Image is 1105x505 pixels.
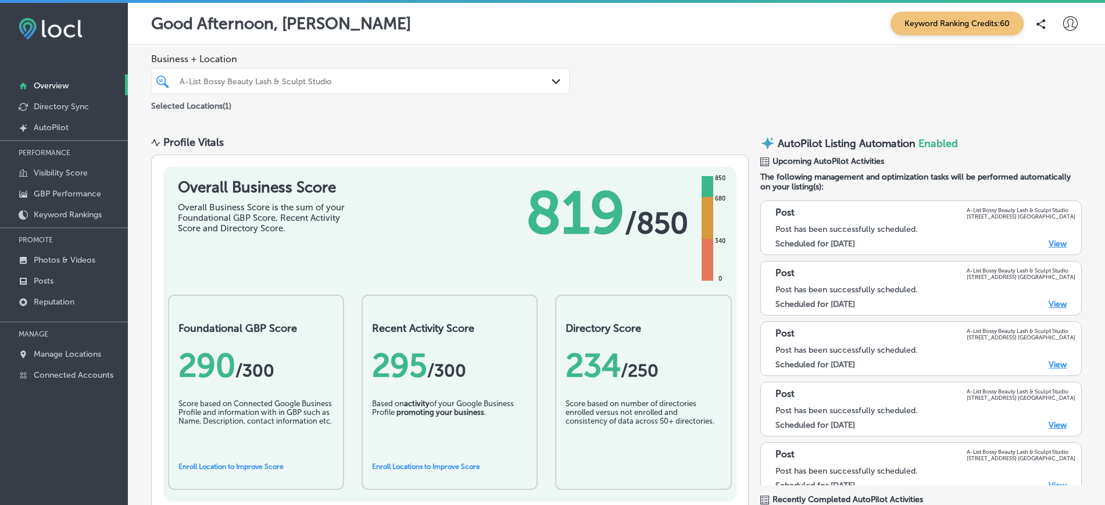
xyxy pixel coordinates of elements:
a: View [1049,299,1067,309]
img: autopilot-icon [760,136,775,151]
a: View [1049,360,1067,370]
p: GBP Performance [34,189,101,199]
div: 680 [713,194,728,203]
p: Visibility Score [34,168,88,178]
h2: Directory Score [566,322,721,335]
b: activity [404,399,430,408]
span: / 850 [625,206,688,241]
a: Enroll Location to Improve Score [178,463,284,471]
span: Upcoming AutoPilot Activities [773,156,884,166]
div: Post has been successfully scheduled. [775,285,1075,295]
p: Overview [34,81,69,91]
div: Post has been successfully scheduled. [775,224,1075,234]
p: A-List Bossy Beauty Lash & Sculpt Studio [967,267,1075,274]
p: Connected Accounts [34,370,113,380]
label: Scheduled for [DATE] [775,420,855,430]
div: A-List Bossy Beauty Lash & Sculpt Studio [180,76,553,86]
div: Post has been successfully scheduled. [775,406,1075,416]
p: Reputation [34,297,74,307]
span: The following management and optimization tasks will be performed automatically on your listing(s): [760,172,1082,192]
label: Scheduled for [DATE] [775,299,855,309]
span: / 300 [235,360,274,381]
p: [STREET_ADDRESS] [GEOGRAPHIC_DATA] [967,395,1075,401]
label: Scheduled for [DATE] [775,239,855,249]
div: 0 [716,274,724,284]
p: A-List Bossy Beauty Lash & Sculpt Studio [967,449,1075,455]
p: Post [775,388,795,401]
p: Directory Sync [34,102,89,112]
div: 340 [713,237,728,246]
div: Score based on number of directories enrolled versus not enrolled and consistency of data across ... [566,399,721,457]
div: Profile Vitals [163,136,224,149]
span: Recently Completed AutoPilot Activities [773,495,923,504]
div: 290 [178,346,334,385]
p: [STREET_ADDRESS] [GEOGRAPHIC_DATA] [967,455,1075,461]
a: View [1049,420,1067,430]
a: View [1049,481,1067,490]
label: Scheduled for [DATE] [775,360,855,370]
p: Post [775,328,795,341]
a: View [1049,239,1067,249]
p: Posts [34,276,53,286]
p: Post [775,449,795,461]
div: Overall Business Score is the sum of your Foundational GBP Score, Recent Activity Score and Direc... [178,202,352,234]
div: Score based on Connected Google Business Profile and information with in GBP such as Name, Descri... [178,399,334,457]
p: A-List Bossy Beauty Lash & Sculpt Studio [967,388,1075,395]
a: Enroll Locations to Improve Score [372,463,480,471]
p: Good Afternoon, [PERSON_NAME] [151,14,411,33]
p: AutoPilot [34,123,69,132]
p: AutoPilot Listing Automation [778,137,916,150]
p: [STREET_ADDRESS] [GEOGRAPHIC_DATA] [967,274,1075,280]
p: Keyword Rankings [34,210,102,220]
div: 295 [372,346,527,385]
div: Based on of your Google Business Profile . [372,399,527,457]
p: [STREET_ADDRESS] [GEOGRAPHIC_DATA] [967,334,1075,341]
p: Post [775,207,795,220]
span: /250 [621,360,659,381]
span: Business + Location [151,53,570,65]
p: [STREET_ADDRESS] [GEOGRAPHIC_DATA] [967,213,1075,220]
h1: Overall Business Score [178,178,352,196]
p: A-List Bossy Beauty Lash & Sculpt Studio [967,207,1075,213]
p: A-List Bossy Beauty Lash & Sculpt Studio [967,328,1075,334]
p: Manage Locations [34,349,101,359]
p: Photos & Videos [34,255,95,265]
div: Post has been successfully scheduled. [775,345,1075,355]
span: 819 [526,178,625,248]
div: Post has been successfully scheduled. [775,466,1075,476]
span: /300 [427,360,466,381]
h2: Recent Activity Score [372,322,527,335]
p: Post [775,267,795,280]
img: fda3e92497d09a02dc62c9cd864e3231.png [19,18,83,40]
div: 234 [566,346,721,385]
div: 850 [713,174,728,183]
b: promoting your business [396,408,484,417]
label: Scheduled for [DATE] [775,481,855,490]
p: Selected Locations ( 1 ) [151,96,231,111]
span: Keyword Ranking Credits: 60 [891,12,1024,35]
h2: Foundational GBP Score [178,322,334,335]
span: Enabled [918,137,958,150]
